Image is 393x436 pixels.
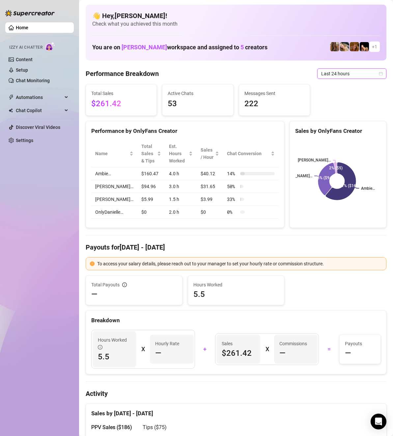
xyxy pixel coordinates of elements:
div: Performance by OnlyFans Creator [91,127,279,135]
span: Hours Worked [98,336,131,351]
th: Name [91,140,137,167]
td: $94.96 [137,180,165,193]
img: daniellerose [330,42,339,51]
h4: Activity [86,389,386,398]
div: To access your salary details, please reach out to your manager to set your hourly rate or commis... [97,260,382,267]
span: Tips ( $75 ) [143,424,167,430]
span: info-circle [98,345,102,350]
div: Sales by OnlyFans Creator [295,127,381,135]
span: Name [95,150,128,157]
td: $5.99 [137,193,165,206]
span: calendar [379,72,383,76]
span: Total Sales & Tips [141,143,156,164]
span: Active Chats [168,90,228,97]
td: $0 [137,206,165,219]
th: Sales / Hour [197,140,223,167]
div: = [323,344,335,354]
span: + 1 [372,43,377,50]
text: [PERSON_NAME]… [279,174,312,178]
a: Settings [16,138,33,143]
td: [PERSON_NAME]… [91,180,137,193]
span: 222 [244,98,304,110]
span: Izzy AI Chatter [9,44,42,51]
div: Sales by [DATE] - [DATE] [91,404,381,418]
img: AI Chatter [45,42,55,51]
span: exclamation-circle [90,261,95,266]
span: 33 % [227,196,238,203]
td: 3.0 h [165,180,196,193]
span: $261.42 [91,98,151,110]
span: thunderbolt [9,95,14,100]
span: Automations [16,92,63,103]
div: X [266,344,269,354]
span: Total Payouts [91,281,120,288]
span: Check what you achieved this month [92,20,380,28]
h1: You are on workspace and assigned to creators [92,44,267,51]
img: logo-BBDzfeDw.svg [5,10,55,16]
a: Discover Viral Videos [16,125,60,130]
span: [PERSON_NAME] [122,44,167,51]
span: info-circle [122,282,127,287]
span: PPV Sales ( $186 ) [91,424,132,430]
a: Home [16,25,28,30]
div: Est. Hours Worked [169,143,187,164]
span: 5.5 [193,289,279,300]
span: — [91,289,98,300]
a: Chat Monitoring [16,78,50,83]
span: 5.5 [98,351,131,362]
span: — [155,348,161,358]
span: 53 [168,98,228,110]
td: $3.99 [197,193,223,206]
span: 14 % [227,170,238,177]
img: Danielle [350,42,359,51]
img: Chat Copilot [9,108,13,113]
span: Payouts [345,340,376,347]
img: Brittany️‍ [360,42,369,51]
h4: Performance Breakdown [86,69,159,78]
h4: Payouts for [DATE] - [DATE] [86,243,386,252]
a: Content [16,57,33,62]
span: Last 24 hours [321,69,382,79]
div: X [141,344,145,354]
span: Sales / Hour [201,146,214,161]
img: OnlyDanielle [340,42,349,51]
td: $31.65 [197,180,223,193]
th: Total Sales & Tips [137,140,165,167]
td: $0 [197,206,223,219]
span: Sales [222,340,255,347]
td: $40.12 [197,167,223,180]
span: — [345,348,351,358]
div: + [199,344,211,354]
span: Chat Copilot [16,105,63,116]
div: Open Intercom Messenger [371,414,386,429]
span: 50 % [227,183,238,190]
article: Commissions [279,340,307,347]
td: Ambie… [91,167,137,180]
td: 1.5 h [165,193,196,206]
a: Setup [16,67,28,73]
span: Total Sales [91,90,151,97]
td: 4.0 h [165,167,196,180]
span: Chat Conversion [227,150,269,157]
span: Hours Worked [193,281,279,288]
article: Hourly Rate [155,340,179,347]
span: — [279,348,286,358]
text: Ambie… [361,186,375,191]
td: $160.47 [137,167,165,180]
span: 0 % [227,208,238,216]
td: [PERSON_NAME]… [91,193,137,206]
td: OnlyDanielle… [91,206,137,219]
td: 2.0 h [165,206,196,219]
span: $261.42 [222,348,255,358]
h4: 👋 Hey, [PERSON_NAME] ! [92,11,380,20]
text: [PERSON_NAME]… [298,158,331,162]
span: Messages Sent [244,90,304,97]
div: Breakdown [91,316,381,325]
span: 5 [240,44,244,51]
th: Chat Conversion [223,140,279,167]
